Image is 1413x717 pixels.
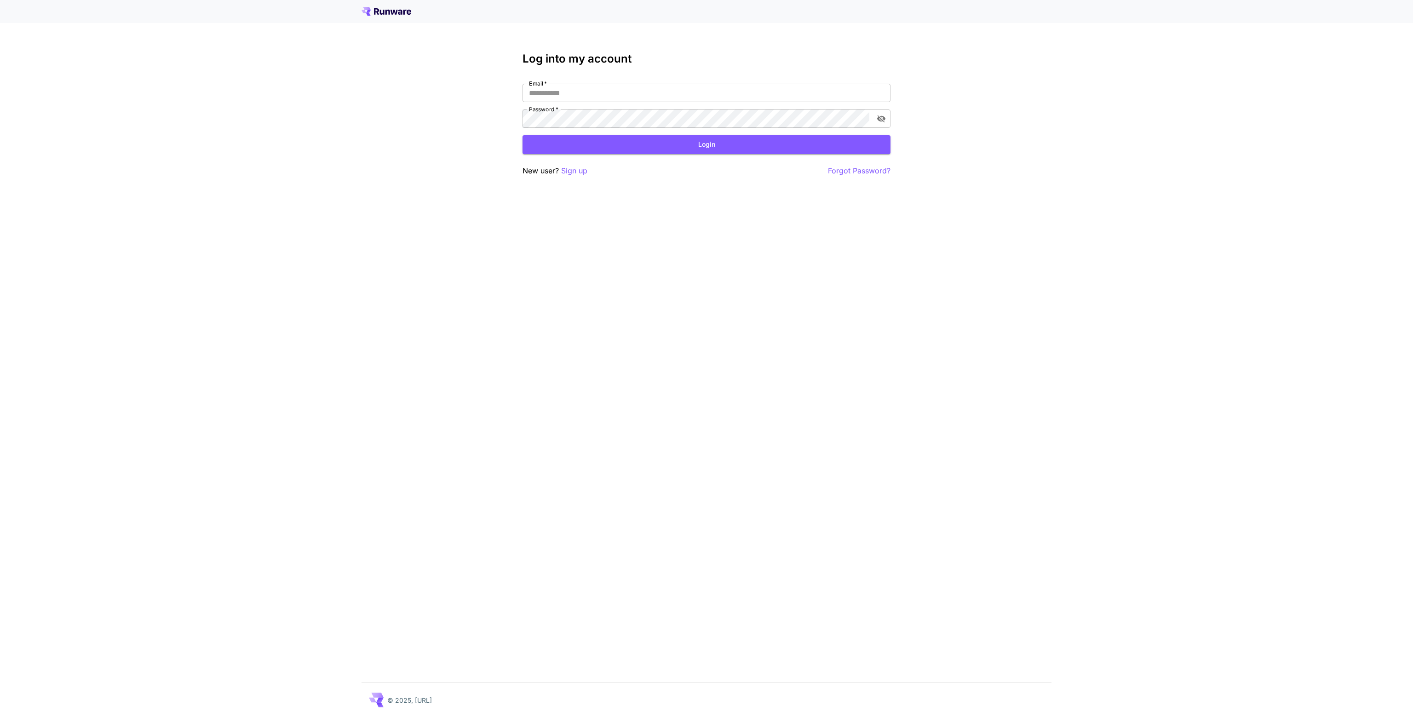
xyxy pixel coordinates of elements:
[529,80,547,87] label: Email
[561,165,587,177] button: Sign up
[828,165,890,177] button: Forgot Password?
[529,105,558,113] label: Password
[523,135,890,154] button: Login
[873,110,890,127] button: toggle password visibility
[523,52,890,65] h3: Log into my account
[523,165,587,177] p: New user?
[387,695,432,705] p: © 2025, [URL]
